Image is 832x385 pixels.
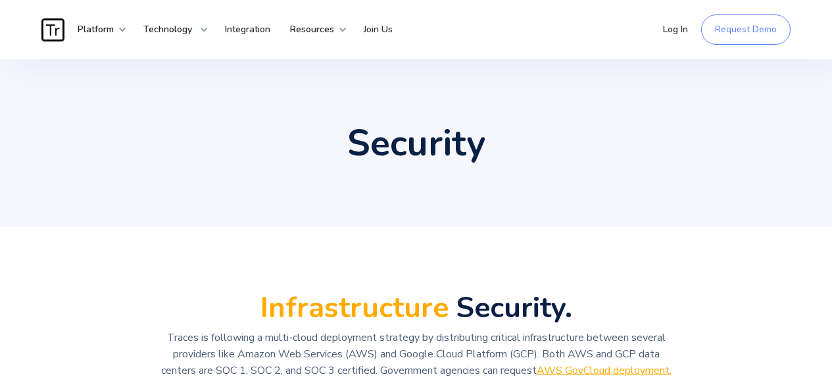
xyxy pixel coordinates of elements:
a: AWS GovCloud deployment. [537,363,672,378]
p: Traces is following a multi-cloud deployment strategy by distributing critical infrastructure bet... [154,330,678,378]
strong: Technology [143,23,192,36]
a: Log In [653,10,698,49]
img: Traces Logo [41,18,64,41]
strong: Platform [78,23,114,36]
a: Integration [215,10,280,49]
div: Resources [280,10,347,49]
div: Technology [134,10,208,49]
a: home [41,18,68,41]
div: Platform [68,10,127,49]
a: Request Demo [701,14,791,45]
strong: Security. [456,288,572,328]
strong: Infrastructure [260,288,449,328]
a: Join Us [354,10,403,49]
strong: Resources [290,23,334,36]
